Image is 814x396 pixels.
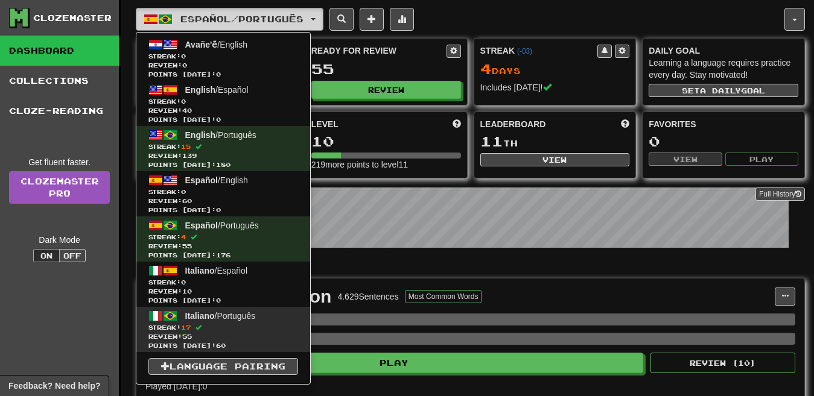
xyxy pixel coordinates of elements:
span: Level [311,118,339,130]
button: Review [311,81,461,99]
div: Learning a language requires practice every day. Stay motivated! [649,57,798,81]
span: Español [185,175,218,185]
span: Streak: [148,142,298,151]
span: Points [DATE]: 180 [148,160,298,169]
a: Italiano/PortuguêsStreak:17 Review:55Points [DATE]:60 [136,307,310,352]
a: English/PortuguêsStreak:15 Review:139Points [DATE]:180 [136,126,310,171]
span: English [185,130,216,140]
a: Español/EnglishStreak:0 Review:60Points [DATE]:0 [136,171,310,216]
a: (-03) [517,47,532,55]
span: Points [DATE]: 0 [148,115,298,124]
span: Review: 55 [148,242,298,251]
span: Review: 139 [148,151,298,160]
div: Favorites [649,118,798,130]
span: Points [DATE]: 176 [148,251,298,260]
button: Play [725,152,798,166]
span: / Español [185,266,248,275]
span: 4 [480,60,492,77]
button: View [480,153,630,166]
span: / Español [185,85,249,95]
span: Español [185,221,218,230]
span: / Português [185,221,259,230]
span: Review: 0 [148,61,298,70]
div: 0 [649,134,798,149]
div: 219 more points to level 11 [311,159,461,171]
button: Most Common Words [405,290,482,303]
span: Streak: [148,323,298,332]
span: Streak: [148,278,298,287]
span: Español / Português [180,14,304,24]
span: Streak: [148,233,298,242]
span: Points [DATE]: 0 [148,206,298,215]
span: English [185,85,216,95]
span: Streak: [148,97,298,106]
a: Español/PortuguêsStreak:4 Review:55Points [DATE]:176 [136,216,310,262]
span: a daily [700,86,741,95]
button: Add sentence to collection [360,8,384,31]
span: / English [185,40,248,49]
span: Review: 55 [148,332,298,341]
span: Review: 10 [148,287,298,296]
button: Seta dailygoal [649,84,798,97]
div: Day s [480,61,630,77]
button: Search sentences [329,8,354,31]
span: Points [DATE]: 0 [148,296,298,305]
span: Leaderboard [480,118,546,130]
span: 17 [181,324,191,331]
div: Ready for Review [311,45,447,57]
div: 55 [311,61,461,77]
span: Points [DATE]: 60 [148,341,298,350]
div: 4.629 Sentences [337,291,398,303]
a: English/EspañolStreak:0 Review:40Points [DATE]:0 [136,81,310,126]
div: Daily Goal [649,45,798,57]
span: 15 [181,143,191,150]
button: Full History [755,187,805,201]
span: Score more points to level up [453,118,461,130]
span: 0 [181,52,186,60]
div: Dark Mode [9,234,110,246]
a: Italiano/EspañolStreak:0 Review:10Points [DATE]:0 [136,262,310,307]
span: 0 [181,188,186,195]
span: Review: 40 [148,106,298,115]
div: Includes [DATE]! [480,81,630,93]
span: Streak: [148,187,298,196]
button: Off [59,249,86,262]
span: / Português [185,130,256,140]
a: ClozemasterPro [9,171,110,204]
button: View [649,152,722,166]
button: On [33,249,60,262]
a: Avañe'ẽ/EnglishStreak:0 Review:0Points [DATE]:0 [136,36,310,81]
span: Played [DATE]: 0 [145,382,207,391]
div: 10 [311,134,461,149]
span: Points [DATE]: 0 [148,70,298,79]
button: Español/Português [136,8,323,31]
div: Get fluent faster. [9,156,110,168]
span: Open feedback widget [8,380,100,392]
span: 11 [480,133,503,149]
span: 0 [181,98,186,105]
div: Clozemaster [33,12,112,24]
a: Language Pairing [148,358,298,375]
span: 0 [181,278,186,286]
span: Italiano [185,266,215,275]
span: / English [185,175,248,185]
p: In Progress [136,260,805,272]
span: Italiano [185,311,215,321]
span: 4 [181,233,186,240]
div: Streak [480,45,598,57]
span: Review: 60 [148,196,298,206]
button: Review (10) [650,353,795,373]
span: Avañe'ẽ [185,40,218,49]
span: This week in points, UTC [621,118,629,130]
span: / Português [185,311,256,321]
button: More stats [390,8,414,31]
div: th [480,134,630,149]
button: Play [145,353,643,373]
span: Streak: [148,52,298,61]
